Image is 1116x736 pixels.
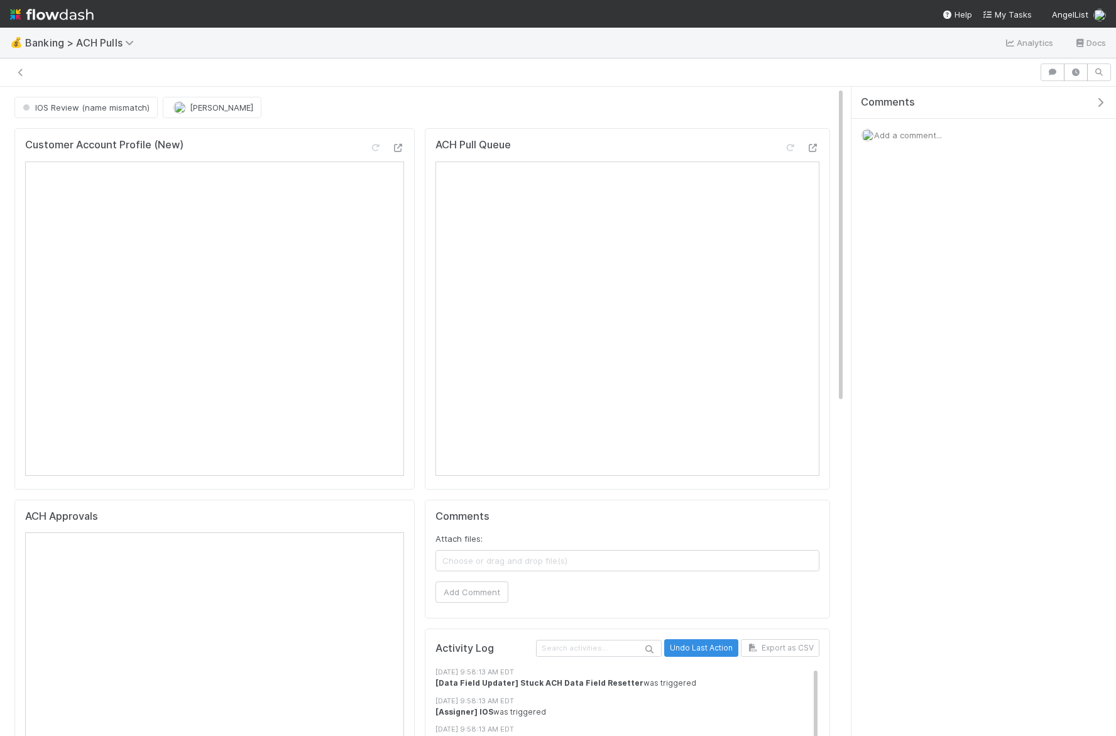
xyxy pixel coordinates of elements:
img: avatar_2de93f86-b6c7-4495-bfe2-fb093354a53c.png [862,129,874,141]
a: Docs [1074,35,1106,50]
div: was triggered [435,678,819,689]
strong: [Assigner] IOS [435,707,493,717]
span: Banking > ACH Pulls [25,36,140,49]
h5: Comments [435,510,819,523]
h5: ACH Pull Queue [435,139,511,151]
label: Attach files: [435,532,483,545]
a: My Tasks [982,8,1032,21]
button: Undo Last Action [664,639,738,657]
button: Add Comment [435,581,508,603]
img: avatar_2de93f86-b6c7-4495-bfe2-fb093354a53c.png [1093,9,1106,21]
h5: ACH Approvals [25,510,98,523]
span: Choose or drag and drop file(s) [436,551,819,571]
strong: [Data Field Updater] Stuck ACH Data Field Resetter [435,678,643,688]
div: [DATE] 9:58:13 AM EDT [435,724,819,735]
h5: Customer Account Profile (New) [25,139,183,151]
span: My Tasks [982,9,1032,19]
span: Comments [861,96,915,109]
input: Search activities... [536,640,662,657]
div: was triggered [435,706,819,718]
span: AngelList [1052,9,1088,19]
div: [DATE] 9:58:13 AM EDT [435,667,819,678]
span: Add a comment... [874,130,942,140]
a: Analytics [1004,35,1054,50]
img: logo-inverted-e16ddd16eac7371096b0.svg [10,4,94,25]
div: Help [942,8,972,21]
span: 💰 [10,37,23,48]
div: [DATE] 9:58:13 AM EDT [435,696,819,706]
h5: Activity Log [435,642,533,655]
button: Export as CSV [741,639,819,657]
